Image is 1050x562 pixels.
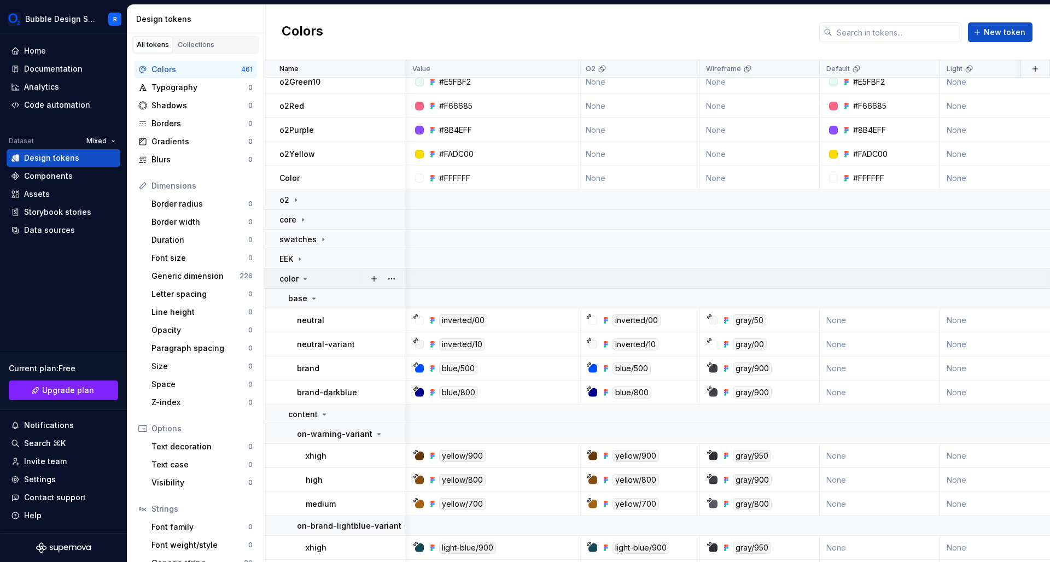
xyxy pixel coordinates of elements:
div: Opacity [151,325,248,336]
div: inverted/00 [439,314,487,326]
div: #8B4EFF [853,125,886,136]
p: on-warning-variant [297,429,372,440]
button: Help [7,507,120,524]
td: None [699,118,820,142]
p: Wireframe [706,65,741,73]
div: #E5FBF2 [439,77,471,87]
div: 0 [248,442,253,451]
div: 226 [240,272,253,280]
button: Search ⌘K [7,435,120,452]
a: Blurs0 [134,151,257,168]
div: Gradients [151,136,248,147]
div: Bubble Design System [25,14,95,25]
td: None [820,492,940,516]
svg: Supernova Logo [36,542,91,553]
div: Collections [178,40,214,49]
p: swatches [279,234,317,245]
div: Design tokens [24,153,79,163]
div: gray/900 [733,387,772,399]
div: Text case [151,459,248,470]
td: None [820,308,940,332]
div: Current plan : Free [9,363,118,374]
td: None [579,118,699,142]
td: None [820,332,940,356]
p: medium [306,499,336,510]
div: Search ⌘K [24,438,66,449]
div: 0 [248,236,253,244]
div: light-blue/900 [612,542,669,554]
a: Colors461 [134,61,257,78]
div: light-blue/900 [439,542,496,554]
div: Analytics [24,81,59,92]
td: None [820,444,940,468]
p: o2 [279,195,289,206]
a: Paragraph spacing0 [147,339,257,357]
div: 461 [241,65,253,74]
p: o2Red [279,101,304,112]
a: Font family0 [147,518,257,536]
div: #F66685 [439,101,472,112]
td: None [699,142,820,166]
a: Storybook stories [7,203,120,221]
div: yellow/800 [439,474,486,486]
div: #8B4EFF [439,125,472,136]
a: Duration0 [147,231,257,249]
div: Z-index [151,397,248,408]
div: gray/950 [733,542,771,554]
div: blue/800 [439,387,478,399]
div: 0 [248,362,253,371]
div: Blurs [151,154,248,165]
div: Visibility [151,477,248,488]
div: Borders [151,118,248,129]
td: None [699,94,820,118]
td: None [820,468,940,492]
a: Shadows0 [134,97,257,114]
div: Dataset [9,137,34,145]
div: Font size [151,253,248,264]
div: 0 [248,523,253,531]
div: Text decoration [151,441,248,452]
td: None [579,166,699,190]
div: #FFFFFF [853,173,884,184]
p: Name [279,65,299,73]
a: Font weight/style0 [147,536,257,554]
div: 0 [248,541,253,549]
div: 0 [248,155,253,164]
div: All tokens [137,40,169,49]
div: Letter spacing [151,289,248,300]
div: Components [24,171,73,182]
button: Bubble Design SystemR [2,7,125,31]
a: Invite team [7,453,120,470]
div: Shadows [151,100,248,111]
p: content [288,409,318,420]
div: blue/800 [612,387,651,399]
div: Storybook stories [24,207,91,218]
div: 0 [248,254,253,262]
a: Generic dimension226 [147,267,257,285]
div: Dimensions [151,180,253,191]
div: Help [24,510,42,521]
img: 1a847f6c-1245-4c66-adf2-ab3a177fc91e.png [8,13,21,26]
div: 0 [248,478,253,487]
a: Borders0 [134,115,257,132]
div: Paragraph spacing [151,343,248,354]
a: Letter spacing0 [147,285,257,303]
div: gray/00 [733,338,767,350]
div: yellow/800 [612,474,659,486]
a: Border width0 [147,213,257,231]
p: o2Yellow [279,149,315,160]
div: 0 [248,83,253,92]
p: Color [279,173,300,184]
a: Documentation [7,60,120,78]
div: blue/500 [439,362,477,374]
div: 0 [248,290,253,298]
a: Analytics [7,78,120,96]
a: Size0 [147,358,257,375]
p: O2 [586,65,596,73]
p: core [279,214,296,225]
a: Settings [7,471,120,488]
a: Opacity0 [147,321,257,339]
div: 0 [248,398,253,407]
div: Duration [151,235,248,245]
